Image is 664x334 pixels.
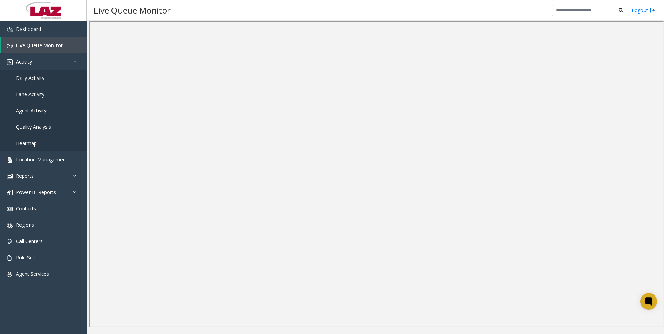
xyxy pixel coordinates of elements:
[16,26,41,32] span: Dashboard
[16,156,67,163] span: Location Management
[7,43,13,49] img: 'icon'
[7,239,13,244] img: 'icon'
[7,157,13,163] img: 'icon'
[632,7,655,14] a: Logout
[16,222,34,228] span: Regions
[16,124,51,130] span: Quality Analysis
[7,223,13,228] img: 'icon'
[7,272,13,277] img: 'icon'
[16,270,49,277] span: Agent Services
[7,59,13,65] img: 'icon'
[1,37,87,53] a: Live Queue Monitor
[16,140,37,147] span: Heatmap
[90,2,174,19] h3: Live Queue Monitor
[16,189,56,195] span: Power BI Reports
[16,173,34,179] span: Reports
[16,254,37,261] span: Rule Sets
[16,205,36,212] span: Contacts
[16,91,44,98] span: Lane Activity
[7,174,13,179] img: 'icon'
[7,206,13,212] img: 'icon'
[16,58,32,65] span: Activity
[16,42,63,49] span: Live Queue Monitor
[7,255,13,261] img: 'icon'
[16,238,43,244] span: Call Centers
[650,7,655,14] img: logout
[7,190,13,195] img: 'icon'
[7,27,13,32] img: 'icon'
[16,75,44,81] span: Daily Activity
[16,107,47,114] span: Agent Activity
